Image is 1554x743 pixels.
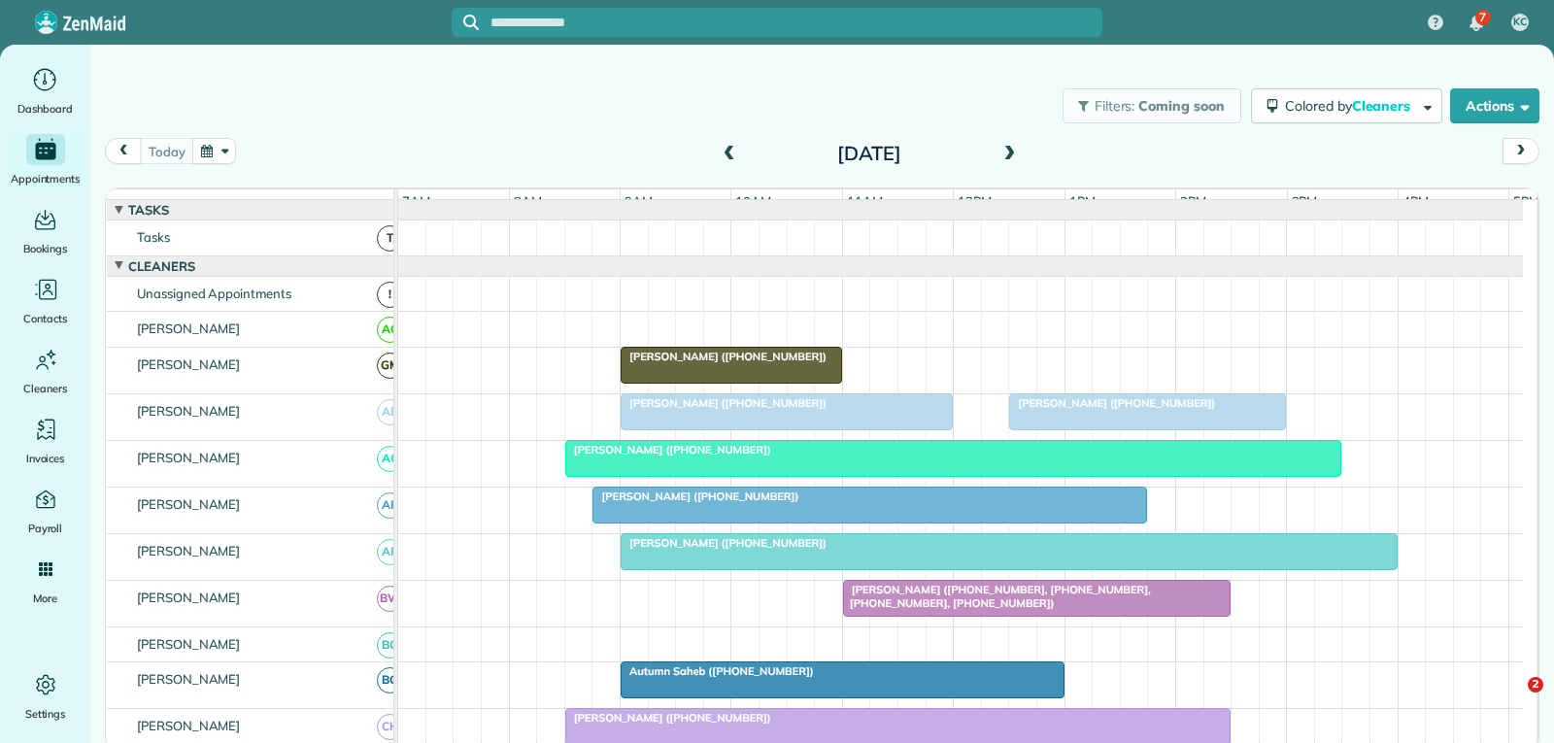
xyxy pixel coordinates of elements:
span: Tasks [124,202,173,218]
span: AC [377,317,403,343]
span: Dashboard [17,99,73,118]
span: Cleaners [124,258,199,274]
span: BW [377,586,403,612]
span: [PERSON_NAME] [133,543,245,558]
span: 7 [1479,10,1486,25]
span: BC [377,632,403,659]
span: CH [377,714,403,740]
span: [PERSON_NAME] ([PHONE_NUMBER]) [564,443,772,456]
span: 1pm [1065,193,1099,209]
span: [PERSON_NAME] ([PHONE_NUMBER]) [620,536,828,550]
div: 7 unread notifications [1456,2,1497,45]
span: Cleaners [23,379,67,398]
span: AB [377,399,403,425]
span: [PERSON_NAME] ([PHONE_NUMBER]) [591,490,799,503]
span: 11am [843,193,887,209]
a: Appointments [8,134,83,188]
span: Autumn Saheb ([PHONE_NUMBER]) [620,664,815,678]
span: [PERSON_NAME] [133,450,245,465]
span: 3pm [1288,193,1322,209]
span: [PERSON_NAME] ([PHONE_NUMBER], [PHONE_NUMBER], [PHONE_NUMBER], [PHONE_NUMBER]) [842,583,1151,610]
span: [PERSON_NAME] [133,356,245,372]
a: Settings [8,669,83,724]
span: Unassigned Appointments [133,286,295,301]
a: Dashboard [8,64,83,118]
svg: Focus search [463,15,479,30]
span: Cleaners [1352,97,1414,115]
span: Appointments [11,169,81,188]
span: KC [1513,15,1527,30]
a: Payroll [8,484,83,538]
span: 8am [510,193,546,209]
h2: [DATE] [748,143,991,164]
a: Cleaners [8,344,83,398]
button: Actions [1450,88,1539,123]
a: Bookings [8,204,83,258]
span: BG [377,667,403,693]
span: AF [377,539,403,565]
span: Payroll [28,519,63,538]
span: [PERSON_NAME] [133,636,245,652]
span: Filters: [1095,97,1135,115]
span: 7am [398,193,434,209]
button: Colored byCleaners [1251,88,1442,123]
span: T [377,225,403,252]
span: Bookings [23,239,68,258]
span: GM [377,353,403,379]
span: [PERSON_NAME] ([PHONE_NUMBER]) [620,350,828,363]
span: [PERSON_NAME] ([PHONE_NUMBER]) [620,396,828,410]
span: 5pm [1509,193,1543,209]
span: AF [377,492,403,519]
span: [PERSON_NAME] [133,496,245,512]
span: AC [377,446,403,472]
span: [PERSON_NAME] [133,590,245,605]
span: 4pm [1399,193,1433,209]
button: today [140,138,193,164]
span: 9am [621,193,657,209]
a: Contacts [8,274,83,328]
span: 12pm [954,193,996,209]
span: Coming soon [1138,97,1226,115]
span: [PERSON_NAME] [133,321,245,336]
span: Contacts [23,309,67,328]
span: [PERSON_NAME] [133,403,245,419]
span: Tasks [133,229,174,245]
span: Colored by [1285,97,1417,115]
span: More [33,589,57,608]
span: [PERSON_NAME] ([PHONE_NUMBER]) [1008,396,1216,410]
span: [PERSON_NAME] [133,718,245,733]
span: [PERSON_NAME] ([PHONE_NUMBER]) [564,711,772,725]
span: 2pm [1176,193,1210,209]
iframe: Intercom live chat [1488,677,1535,724]
span: Settings [25,704,66,724]
span: 10am [731,193,775,209]
span: [PERSON_NAME] [133,671,245,687]
button: Focus search [452,15,479,30]
a: Invoices [8,414,83,468]
span: 2 [1528,677,1543,692]
button: next [1503,138,1539,164]
span: Invoices [26,449,65,468]
span: ! [377,282,403,308]
button: prev [105,138,142,164]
